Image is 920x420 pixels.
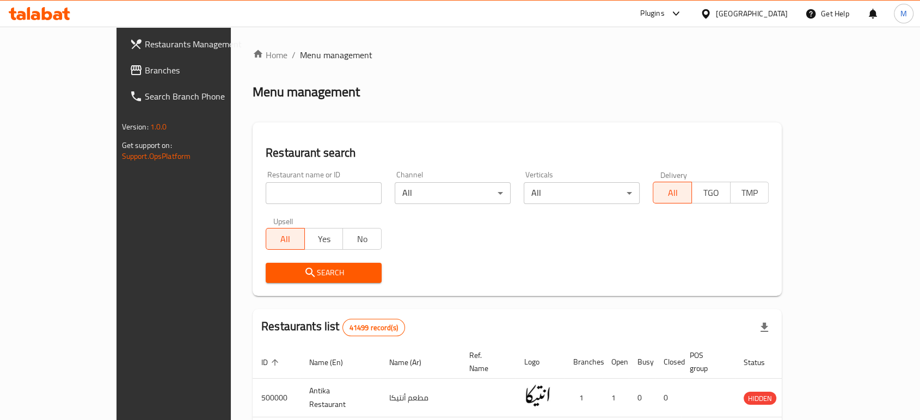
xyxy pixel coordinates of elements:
h2: Restaurants list [261,318,405,336]
span: All [658,185,688,201]
span: Branches [145,64,261,77]
img: Antika Restaurant [524,382,551,409]
span: Get support on: [122,138,172,152]
label: Delivery [660,171,688,178]
span: 41499 record(s) [343,323,404,333]
a: Restaurants Management [121,31,270,57]
div: [GEOGRAPHIC_DATA] [716,8,788,20]
a: Support.OpsPlatform [122,149,191,163]
td: 0 [629,379,655,417]
span: POS group [690,349,722,375]
span: M [900,8,907,20]
th: Busy [629,345,655,379]
input: Search for restaurant name or ID.. [266,182,382,204]
label: Upsell [273,217,293,225]
div: HIDDEN [744,392,776,405]
a: Home [253,48,287,61]
td: 1 [603,379,629,417]
th: Open [603,345,629,379]
nav: breadcrumb [253,48,782,61]
div: Total records count [342,319,405,336]
td: 0 [655,379,681,417]
span: No [347,231,377,247]
div: All [524,182,640,204]
button: No [342,228,382,250]
button: Search [266,263,382,283]
td: 500000 [253,379,300,417]
span: Search [274,266,373,280]
span: Status [744,356,779,369]
span: Name (En) [309,356,357,369]
span: All [271,231,300,247]
span: Yes [309,231,339,247]
th: Logo [516,345,565,379]
div: Export file [751,314,777,341]
button: TMP [730,182,769,203]
span: HIDDEN [744,392,776,405]
div: Plugins [640,7,664,20]
a: Search Branch Phone [121,83,270,109]
span: 1.0.0 [150,120,167,134]
td: Antika Restaurant [300,379,381,417]
span: TMP [735,185,765,201]
span: Version: [122,120,149,134]
h2: Restaurant search [266,145,769,161]
span: Menu management [300,48,372,61]
div: All [395,182,511,204]
button: All [266,228,305,250]
span: Name (Ar) [389,356,436,369]
span: TGO [696,185,726,201]
span: Restaurants Management [145,38,261,51]
span: ID [261,356,282,369]
h2: Menu management [253,83,360,101]
button: Yes [304,228,344,250]
button: TGO [691,182,731,203]
td: 1 [565,379,603,417]
td: مطعم أنتيكا [381,379,461,417]
span: Search Branch Phone [145,90,261,103]
button: All [653,182,692,203]
th: Closed [655,345,681,379]
span: Ref. Name [469,349,502,375]
th: Branches [565,345,603,379]
li: / [292,48,296,61]
a: Branches [121,57,270,83]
